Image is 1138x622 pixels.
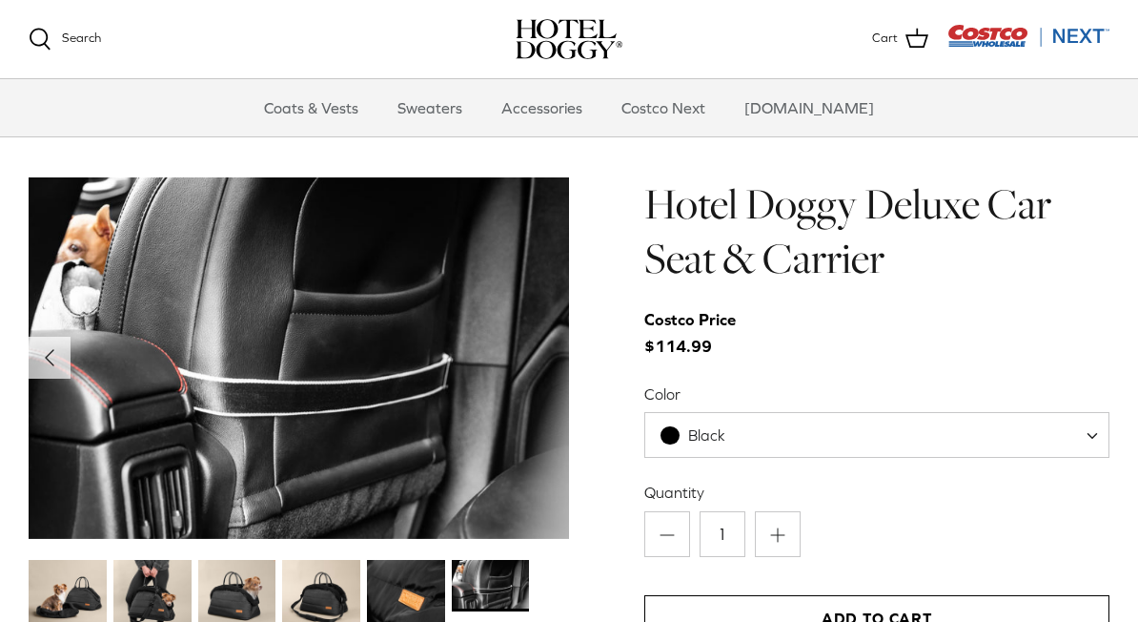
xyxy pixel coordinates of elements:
a: [DOMAIN_NAME] [727,79,891,136]
span: $114.99 [644,307,755,359]
label: Color [644,384,1109,404]
h1: Hotel Doggy Deluxe Car Seat & Carrier [644,177,1109,285]
a: Search [29,28,101,51]
label: Quantity [644,482,1109,503]
button: Previous [29,337,71,379]
a: Costco Next [604,79,722,136]
img: hoteldoggycom [516,19,622,59]
a: Visit Costco Next [947,36,1109,51]
a: Sweaters [380,79,479,136]
span: Black [644,412,1109,458]
a: Coats & Vests [247,79,376,136]
a: Cart [872,27,928,52]
span: Search [62,31,101,45]
a: hoteldoggy.com hoteldoggycom [516,19,622,59]
span: Black [645,425,763,446]
input: Quantity [700,511,745,557]
span: Black [688,426,725,444]
img: Costco Next [947,24,1109,48]
div: Costco Price [644,307,736,333]
a: Accessories [484,79,599,136]
span: Cart [872,29,898,49]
